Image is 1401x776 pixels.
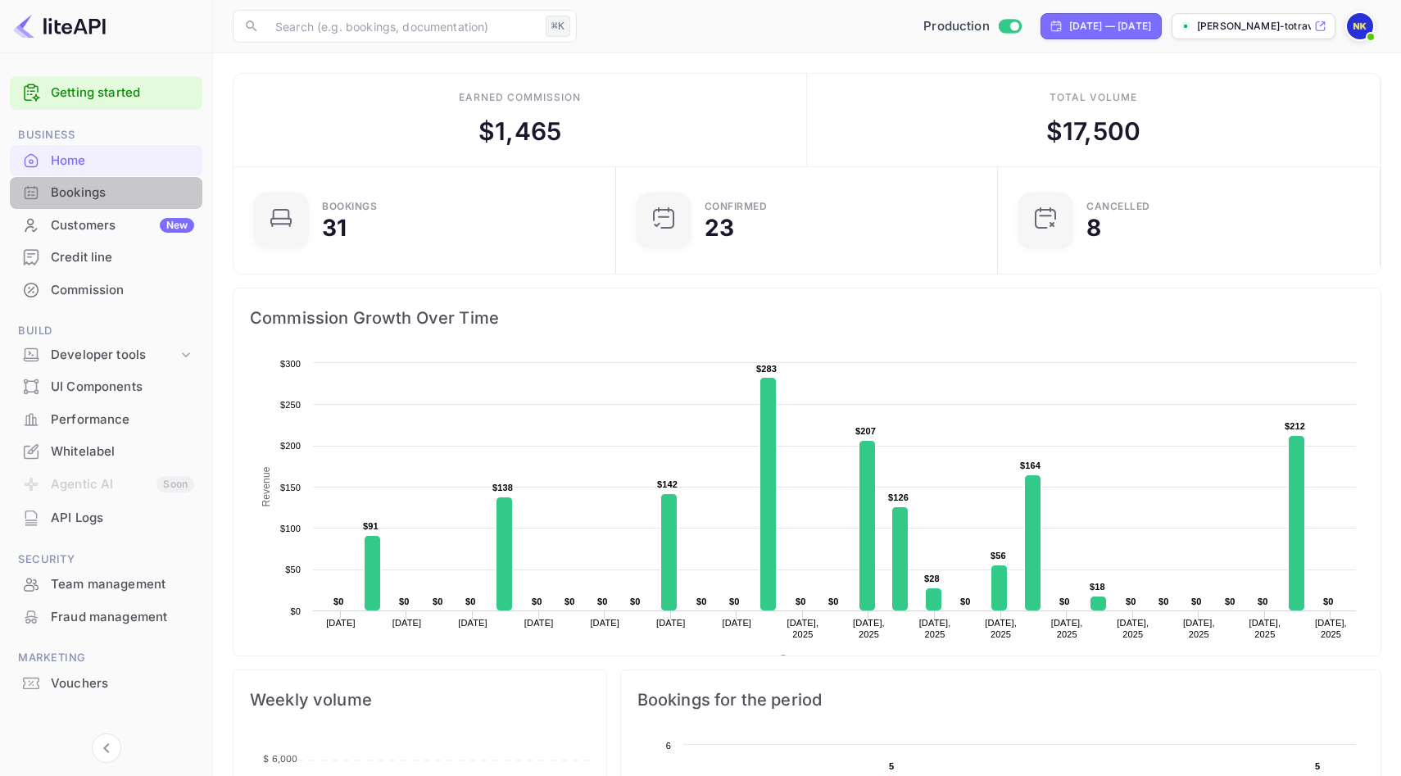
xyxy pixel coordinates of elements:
a: Getting started [51,84,194,102]
div: Home [51,152,194,170]
text: 5 [889,761,894,771]
text: $0 [1323,597,1334,606]
text: $0 [796,597,806,606]
div: Team management [51,575,194,594]
div: Performance [51,411,194,429]
text: $91 [363,521,379,531]
text: $0 [433,597,443,606]
a: Team management [10,569,202,599]
text: $283 [756,364,777,374]
text: $212 [1285,421,1305,431]
div: UI Components [10,371,202,403]
div: Fraud management [10,601,202,633]
a: Credit line [10,242,202,272]
text: [DATE], 2025 [985,618,1017,639]
a: CustomersNew [10,210,202,240]
div: 8 [1086,216,1101,239]
div: Vouchers [10,668,202,700]
span: Commission Growth Over Time [250,305,1364,331]
text: [DATE] [326,618,356,628]
div: New [160,218,194,233]
div: Commission [10,275,202,306]
text: $0 [333,597,344,606]
text: $100 [280,524,301,533]
div: Credit line [10,242,202,274]
text: $0 [465,597,476,606]
div: Confirmed [705,202,768,211]
a: Vouchers [10,668,202,698]
text: $0 [597,597,608,606]
text: $0 [960,597,971,606]
text: [DATE] [458,618,487,628]
div: API Logs [10,502,202,534]
text: $0 [696,597,707,606]
div: API Logs [51,509,194,528]
text: 5 [1315,761,1320,771]
text: $0 [1158,597,1169,606]
text: $18 [1090,582,1105,592]
text: $250 [280,400,301,410]
div: Whitelabel [51,442,194,461]
div: Performance [10,404,202,436]
div: $ 1,465 [478,113,561,150]
div: Switch to Sandbox mode [917,17,1027,36]
div: Commission [51,281,194,300]
text: $0 [532,597,542,606]
a: Fraud management [10,601,202,632]
text: [DATE] [524,618,554,628]
span: Marketing [10,649,202,667]
text: $56 [991,551,1006,560]
text: [DATE], 2025 [1117,618,1149,639]
div: 23 [705,216,734,239]
div: Customers [51,216,194,235]
text: $0 [1126,597,1136,606]
text: $164 [1020,461,1041,470]
button: Collapse navigation [92,733,121,763]
text: [DATE], 2025 [1183,618,1215,639]
a: Performance [10,404,202,434]
text: $126 [888,492,909,502]
text: Revenue [261,466,272,506]
div: Earned commission [459,90,580,105]
text: $28 [924,574,940,583]
div: [DATE] — [DATE] [1069,19,1151,34]
div: UI Components [51,378,194,397]
tspan: $ 6,000 [263,753,297,765]
text: [DATE], 2025 [853,618,885,639]
span: Bookings for the period [637,687,1364,713]
text: $142 [657,479,678,489]
text: [DATE] [590,618,619,628]
text: [DATE] [656,618,686,628]
text: Revenue [794,655,836,666]
text: $207 [855,426,876,436]
text: [DATE], 2025 [1051,618,1083,639]
text: $138 [492,483,513,492]
text: [DATE], 2025 [1315,618,1347,639]
div: Whitelabel [10,436,202,468]
p: [PERSON_NAME]-totrave... [1197,19,1311,34]
text: $0 [1059,597,1070,606]
div: Click to change the date range period [1041,13,1162,39]
text: $0 [564,597,575,606]
text: $0 [630,597,641,606]
a: Commission [10,275,202,305]
text: $0 [729,597,740,606]
a: UI Components [10,371,202,402]
div: Bookings [51,184,194,202]
text: $0 [1225,597,1236,606]
div: CANCELLED [1086,202,1150,211]
div: Developer tools [10,341,202,370]
img: LiteAPI logo [13,13,106,39]
div: Bookings [10,177,202,209]
div: Developer tools [51,346,178,365]
div: CustomersNew [10,210,202,242]
text: $0 [1191,597,1202,606]
text: [DATE], 2025 [919,618,951,639]
span: Production [923,17,990,36]
div: Home [10,145,202,177]
text: $0 [828,597,839,606]
span: Business [10,126,202,144]
text: [DATE], 2025 [787,618,819,639]
text: $50 [285,565,301,574]
div: Total volume [1050,90,1137,105]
